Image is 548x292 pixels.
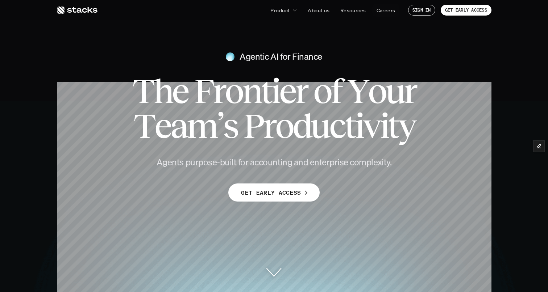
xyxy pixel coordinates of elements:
[263,109,275,143] span: r
[398,109,415,143] span: y
[225,74,242,109] span: o
[132,74,153,109] span: T
[187,109,216,143] span: m
[194,74,213,109] span: F
[380,109,388,143] span: i
[170,109,187,143] span: a
[377,7,395,14] p: Careers
[228,183,319,202] a: GET EARLY ACCESS
[261,74,271,109] span: t
[313,74,331,109] span: o
[153,74,172,109] span: h
[412,8,431,13] p: SIGN IN
[242,74,261,109] span: n
[534,141,544,152] button: Edit Framer Content
[144,156,404,169] h4: Agents purpose-built for accounting and enterprise complexity.
[385,74,404,109] span: u
[295,74,307,109] span: r
[213,74,225,109] span: r
[408,5,435,16] a: SIGN IN
[331,74,341,109] span: f
[345,109,355,143] span: t
[133,109,154,143] span: T
[368,74,385,109] span: o
[441,5,491,16] a: GET EARLY ACCESS
[275,109,292,143] span: o
[445,8,487,13] p: GET EARLY ACCESS
[271,74,279,109] span: i
[336,4,370,17] a: Resources
[240,51,322,63] h4: Agentic AI for Finance
[340,7,366,14] p: Resources
[172,74,188,109] span: e
[363,109,379,143] span: v
[404,74,416,109] span: r
[279,74,295,109] span: e
[217,109,223,143] span: ’
[308,7,329,14] p: About us
[329,109,345,143] span: c
[303,4,334,17] a: About us
[355,109,363,143] span: i
[292,109,310,143] span: d
[372,4,400,17] a: Careers
[270,7,290,14] p: Product
[223,109,237,143] span: s
[347,74,368,109] span: Y
[243,109,263,143] span: P
[241,187,301,198] p: GET EARLY ACCESS
[388,109,398,143] span: t
[310,109,329,143] span: u
[154,109,170,143] span: e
